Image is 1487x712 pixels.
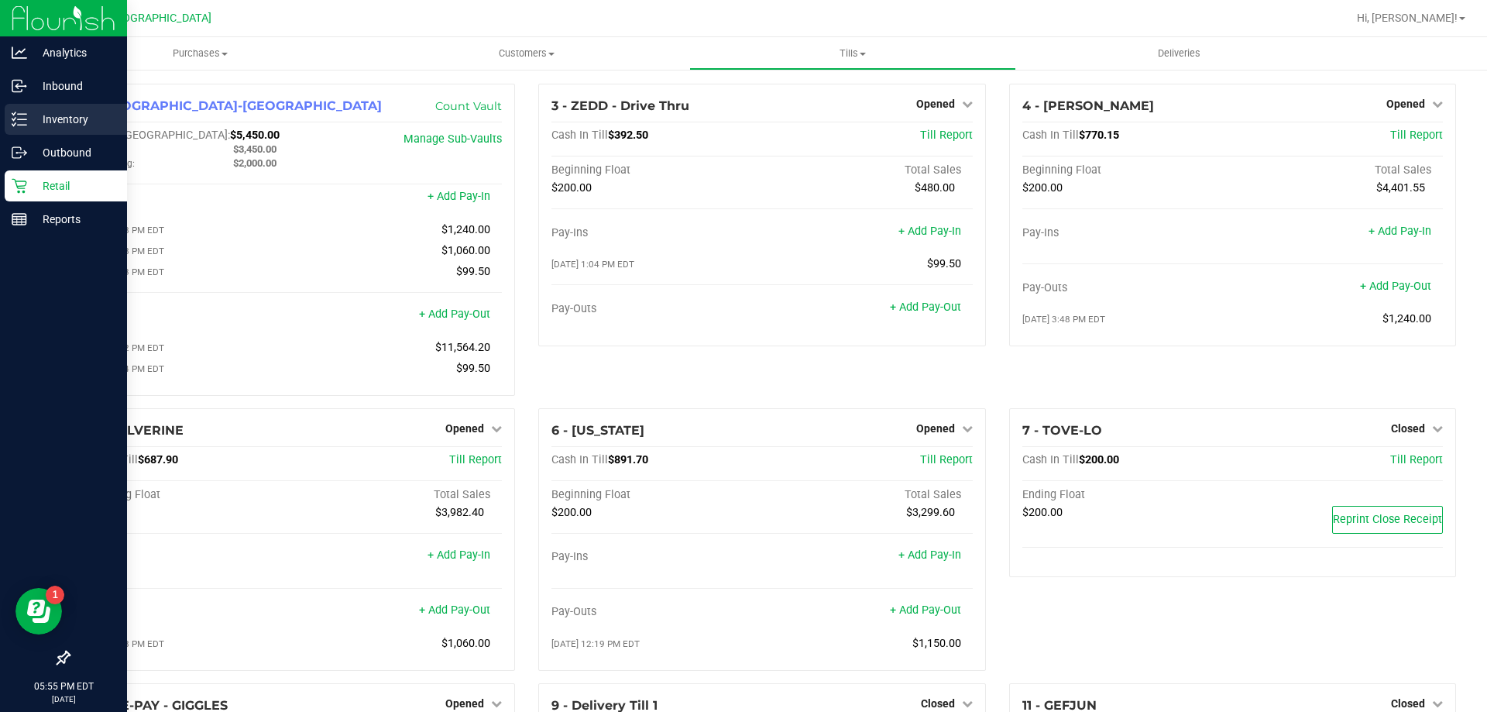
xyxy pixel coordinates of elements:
[27,110,120,129] p: Inventory
[551,163,762,177] div: Beginning Float
[12,78,27,94] inline-svg: Inbound
[551,550,762,564] div: Pay-Ins
[1022,281,1233,295] div: Pay-Outs
[1022,488,1233,502] div: Ending Float
[12,145,27,160] inline-svg: Outbound
[898,225,961,238] a: + Add Pay-In
[1332,506,1443,534] button: Reprint Close Receipt
[1016,37,1342,70] a: Deliveries
[428,549,490,562] a: + Add Pay-In
[15,588,62,635] iframe: Resource center
[1390,129,1443,142] a: Till Report
[441,637,490,650] span: $1,060.00
[1022,163,1233,177] div: Beginning Float
[363,37,689,70] a: Customers
[105,12,211,25] span: [GEOGRAPHIC_DATA]
[435,506,484,519] span: $3,982.40
[81,309,292,323] div: Pay-Outs
[81,129,230,142] span: Cash In [GEOGRAPHIC_DATA]:
[441,244,490,257] span: $1,060.00
[81,191,292,205] div: Pay-Ins
[435,341,490,354] span: $11,564.20
[1386,98,1425,110] span: Opened
[27,177,120,195] p: Retail
[1391,697,1425,710] span: Closed
[12,112,27,127] inline-svg: Inventory
[456,362,490,375] span: $99.50
[233,157,276,169] span: $2,000.00
[81,488,292,502] div: Beginning Float
[27,77,120,95] p: Inbound
[1022,129,1079,142] span: Cash In Till
[690,46,1015,60] span: Tills
[920,453,973,466] a: Till Report
[292,488,503,502] div: Total Sales
[37,37,363,70] a: Purchases
[1079,453,1119,466] span: $200.00
[449,453,502,466] span: Till Report
[445,422,484,435] span: Opened
[890,301,961,314] a: + Add Pay-Out
[456,265,490,278] span: $99.50
[233,143,276,155] span: $3,450.00
[419,308,490,321] a: + Add Pay-Out
[1369,225,1431,238] a: + Add Pay-In
[890,604,961,617] a: + Add Pay-Out
[445,697,484,710] span: Opened
[1333,513,1442,526] span: Reprint Close Receipt
[37,46,363,60] span: Purchases
[551,423,644,438] span: 6 - [US_STATE]
[7,693,120,705] p: [DATE]
[12,45,27,60] inline-svg: Analytics
[81,550,292,564] div: Pay-Ins
[551,302,762,316] div: Pay-Outs
[1360,280,1431,293] a: + Add Pay-Out
[46,586,64,604] iframe: Resource center unread badge
[916,98,955,110] span: Opened
[7,679,120,693] p: 05:55 PM EDT
[81,605,292,619] div: Pay-Outs
[1022,226,1233,240] div: Pay-Ins
[435,99,502,113] a: Count Vault
[1022,453,1079,466] span: Cash In Till
[1137,46,1221,60] span: Deliveries
[27,210,120,229] p: Reports
[921,697,955,710] span: Closed
[404,132,502,146] a: Manage Sub-Vaults
[12,212,27,227] inline-svg: Reports
[920,129,973,142] a: Till Report
[551,605,762,619] div: Pay-Outs
[27,143,120,162] p: Outbound
[915,181,955,194] span: $480.00
[27,43,120,62] p: Analytics
[1232,163,1443,177] div: Total Sales
[81,423,184,438] span: 5 - WOLVERINE
[762,488,973,502] div: Total Sales
[898,549,961,562] a: + Add Pay-In
[551,129,608,142] span: Cash In Till
[551,226,762,240] div: Pay-Ins
[762,163,973,177] div: Total Sales
[138,453,178,466] span: $687.90
[12,178,27,194] inline-svg: Retail
[551,506,592,519] span: $200.00
[689,37,1015,70] a: Tills
[1382,312,1431,325] span: $1,240.00
[419,604,490,617] a: + Add Pay-Out
[1022,506,1063,519] span: $200.00
[230,129,280,142] span: $5,450.00
[608,453,648,466] span: $891.70
[927,257,961,270] span: $99.50
[428,190,490,203] a: + Add Pay-In
[1390,453,1443,466] a: Till Report
[608,129,648,142] span: $392.50
[916,422,955,435] span: Opened
[551,98,689,113] span: 3 - ZEDD - Drive Thru
[1022,181,1063,194] span: $200.00
[551,453,608,466] span: Cash In Till
[1022,314,1105,325] span: [DATE] 3:48 PM EDT
[551,638,640,649] span: [DATE] 12:19 PM EDT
